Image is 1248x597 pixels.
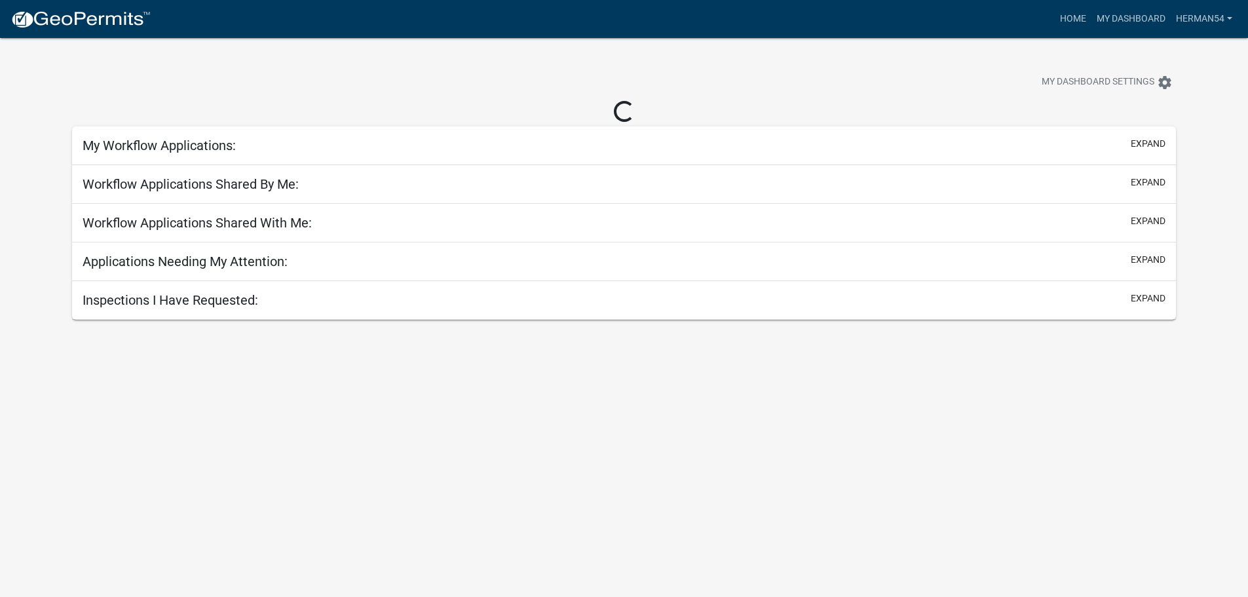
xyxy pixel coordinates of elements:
button: expand [1131,176,1165,189]
i: settings [1157,75,1173,90]
h5: Inspections I Have Requested: [83,292,258,308]
a: Herman54 [1171,7,1238,31]
span: My Dashboard Settings [1042,75,1154,90]
a: My Dashboard [1091,7,1171,31]
button: expand [1131,253,1165,267]
a: Home [1055,7,1091,31]
button: expand [1131,214,1165,228]
h5: Workflow Applications Shared By Me: [83,176,299,192]
h5: My Workflow Applications: [83,138,236,153]
button: My Dashboard Settingssettings [1031,69,1183,95]
h5: Applications Needing My Attention: [83,254,288,269]
h5: Workflow Applications Shared With Me: [83,215,312,231]
button: expand [1131,292,1165,305]
button: expand [1131,137,1165,151]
